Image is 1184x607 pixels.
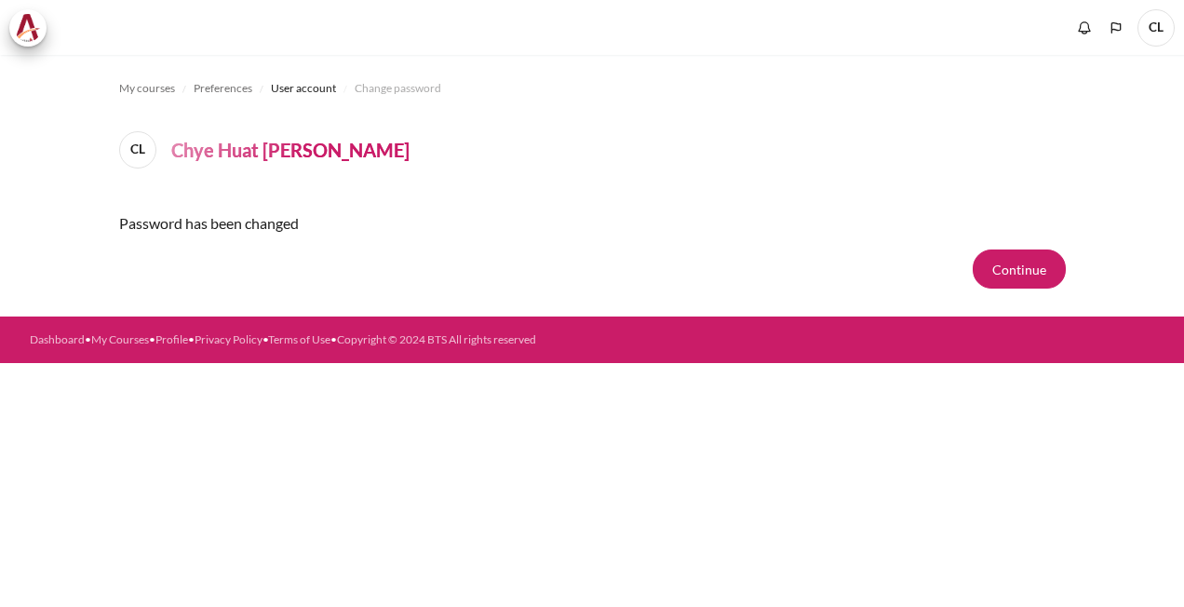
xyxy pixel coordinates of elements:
span: Change password [355,80,441,97]
button: Languages [1102,14,1130,42]
a: My courses [119,77,175,100]
a: Privacy Policy [195,332,262,346]
span: CL [1137,9,1175,47]
a: Profile [155,332,188,346]
a: Dashboard [30,332,85,346]
button: Continue [973,250,1066,289]
span: My courses [119,80,175,97]
span: CL [119,131,156,169]
img: Architeck [15,14,41,42]
span: User account [271,80,336,97]
a: Change password [355,77,441,100]
div: Password has been changed [119,197,1066,250]
a: Preferences [194,77,252,100]
a: Architeck Architeck [9,9,56,47]
nav: Navigation bar [119,74,1066,103]
a: User menu [1137,9,1175,47]
h4: Chye Huat [PERSON_NAME] [171,136,410,164]
a: CL [119,131,164,169]
div: • • • • • [30,331,649,348]
a: My Courses [91,332,149,346]
span: Preferences [194,80,252,97]
a: Copyright © 2024 BTS All rights reserved [337,332,536,346]
div: Show notification window with no new notifications [1070,14,1098,42]
a: Terms of Use [268,332,330,346]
